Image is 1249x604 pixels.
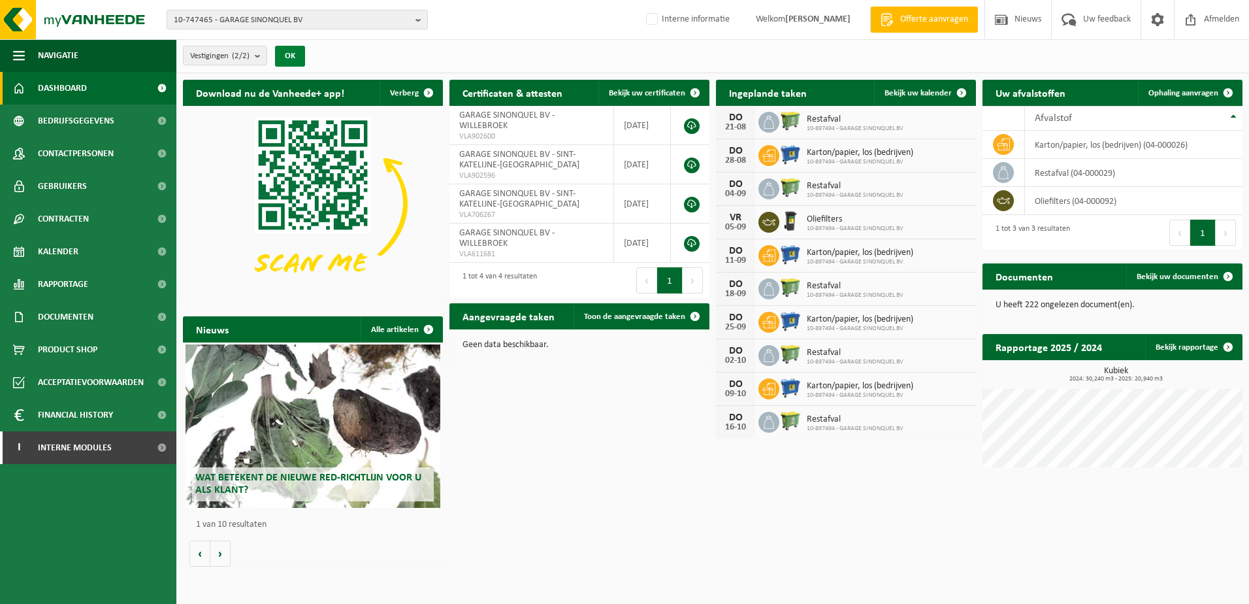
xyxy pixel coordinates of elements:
[196,520,436,529] p: 1 van 10 resultaten
[982,263,1066,289] h2: Documenten
[779,110,802,132] img: WB-0660-HPE-GN-50
[989,367,1242,382] h3: Kubiek
[807,292,903,299] span: 10-897494 - GARAGE SINONQUEL BV
[1137,273,1218,281] span: Bekijk uw documenten
[779,243,802,265] img: WB-0660-HPE-BE-01
[459,249,604,260] span: VLA611681
[614,145,671,184] td: [DATE]
[989,218,1070,247] div: 1 tot 3 van 3 resultaten
[183,80,357,105] h2: Download nu de Vanheede+ app!
[38,72,87,105] span: Dashboard
[807,358,903,366] span: 10-897494 - GARAGE SINONQUEL BV
[874,80,975,106] a: Bekijk uw kalender
[807,248,913,258] span: Karton/papier, los (bedrijven)
[38,39,78,72] span: Navigatie
[1025,131,1242,159] td: karton/papier, los (bedrijven) (04-000026)
[195,473,421,495] span: Wat betekent de nieuwe RED-richtlijn voor u als klant?
[449,303,568,329] h2: Aangevraagde taken
[657,267,683,294] button: 1
[13,431,25,464] span: I
[884,89,952,97] span: Bekijk uw kalender
[462,341,696,350] p: Geen data beschikbaar.
[807,392,913,399] span: 10-897494 - GARAGE SINONQUEL BV
[183,46,267,65] button: Vestigingen(2/2)
[210,541,231,567] button: Volgende
[722,123,749,132] div: 21-08
[996,301,1229,310] p: U heeft 222 ongelezen document(en).
[380,80,442,106] button: Verberg
[38,137,114,170] span: Contactpersonen
[989,376,1242,382] span: 2024: 30,240 m3 - 2025: 20,940 m3
[897,13,971,26] span: Offerte aanvragen
[574,303,708,329] a: Toon de aangevraagde taken
[1190,220,1216,246] button: 1
[38,235,78,268] span: Kalender
[183,316,242,342] h2: Nieuws
[807,325,913,333] span: 10-897494 - GARAGE SINONQUEL BV
[722,423,749,432] div: 16-10
[779,210,802,232] img: WB-0240-HPE-BK-01
[38,399,113,431] span: Financial History
[785,14,851,24] strong: [PERSON_NAME]
[1025,159,1242,187] td: restafval (04-000029)
[807,414,903,425] span: Restafval
[456,266,537,295] div: 1 tot 4 van 4 resultaten
[643,10,730,29] label: Interne informatie
[722,290,749,299] div: 18-09
[636,267,657,294] button: Previous
[38,203,89,235] span: Contracten
[361,316,442,343] a: Alle artikelen
[982,334,1115,360] h2: Rapportage 2025 / 2024
[807,425,903,433] span: 10-897494 - GARAGE SINONQUEL BV
[609,89,685,97] span: Bekijk uw certificaten
[779,343,802,365] img: WB-0660-HPE-GN-50
[722,212,749,223] div: VR
[722,246,749,256] div: DO
[807,192,903,199] span: 10-897494 - GARAGE SINONQUEL BV
[807,381,913,392] span: Karton/papier, los (bedrijven)
[870,7,978,33] a: Offerte aanvragen
[38,268,88,301] span: Rapportage
[1126,263,1241,290] a: Bekijk uw documenten
[779,377,802,399] img: WB-0660-HPE-BE-01
[807,125,903,133] span: 10-897494 - GARAGE SINONQUEL BV
[722,356,749,365] div: 02-10
[459,110,555,131] span: GARAGE SINONQUEL BV - WILLEBROEK
[598,80,708,106] a: Bekijk uw certificaten
[807,214,903,225] span: Oliefilters
[189,541,210,567] button: Vorige
[722,390,749,399] div: 09-10
[459,150,579,170] span: GARAGE SINONQUEL BV - SINT-KATELIJNE-[GEOGRAPHIC_DATA]
[38,105,114,137] span: Bedrijfsgegevens
[807,225,903,233] span: 10-897494 - GARAGE SINONQUEL BV
[459,131,604,142] span: VLA902600
[275,46,305,67] button: OK
[716,80,820,105] h2: Ingeplande taken
[459,228,555,248] span: GARAGE SINONQUEL BV - WILLEBROEK
[186,344,440,508] a: Wat betekent de nieuwe RED-richtlijn voor u als klant?
[807,314,913,325] span: Karton/papier, los (bedrijven)
[779,277,802,299] img: WB-0660-HPE-GN-50
[614,106,671,145] td: [DATE]
[183,106,443,301] img: Download de VHEPlus App
[807,114,903,125] span: Restafval
[722,156,749,165] div: 28-08
[232,52,250,60] count: (2/2)
[1025,187,1242,215] td: oliefilters (04-000092)
[722,279,749,290] div: DO
[807,158,913,166] span: 10-897494 - GARAGE SINONQUEL BV
[614,184,671,224] td: [DATE]
[779,310,802,332] img: WB-0660-HPE-BE-01
[1148,89,1218,97] span: Ophaling aanvragen
[584,312,685,321] span: Toon de aangevraagde taken
[807,148,913,158] span: Karton/papier, los (bedrijven)
[982,80,1079,105] h2: Uw afvalstoffen
[459,189,579,209] span: GARAGE SINONQUEL BV - SINT-KATELIJNE-[GEOGRAPHIC_DATA]
[722,412,749,423] div: DO
[1138,80,1241,106] a: Ophaling aanvragen
[390,89,419,97] span: Verberg
[38,170,87,203] span: Gebruikers
[38,301,93,333] span: Documenten
[174,10,410,30] span: 10-747465 - GARAGE SINONQUEL BV
[1145,334,1241,360] a: Bekijk rapportage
